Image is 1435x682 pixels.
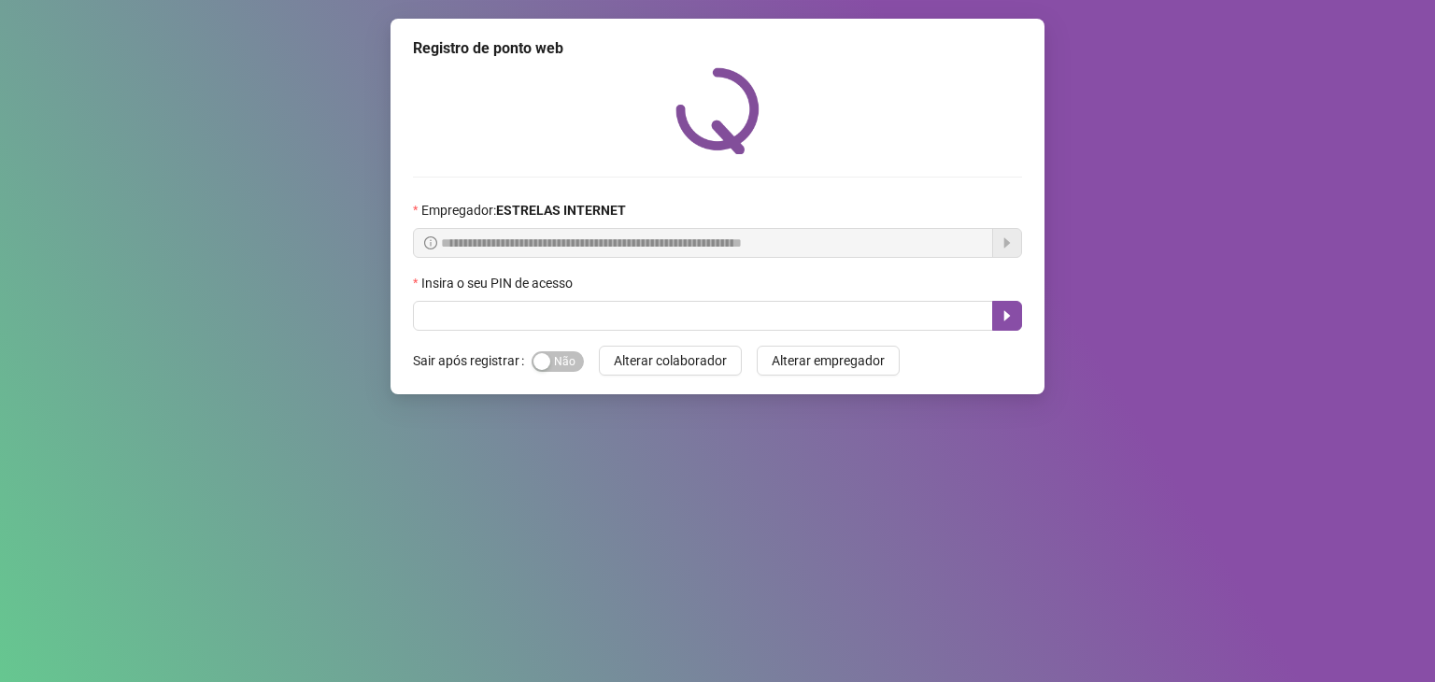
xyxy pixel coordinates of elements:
[413,346,532,376] label: Sair após registrar
[424,236,437,249] span: info-circle
[772,350,885,371] span: Alterar empregador
[1000,308,1015,323] span: caret-right
[675,67,760,154] img: QRPoint
[413,273,585,293] label: Insira o seu PIN de acesso
[614,350,727,371] span: Alterar colaborador
[599,346,742,376] button: Alterar colaborador
[413,37,1022,60] div: Registro de ponto web
[421,200,626,220] span: Empregador :
[757,346,900,376] button: Alterar empregador
[496,203,626,218] strong: ESTRELAS INTERNET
